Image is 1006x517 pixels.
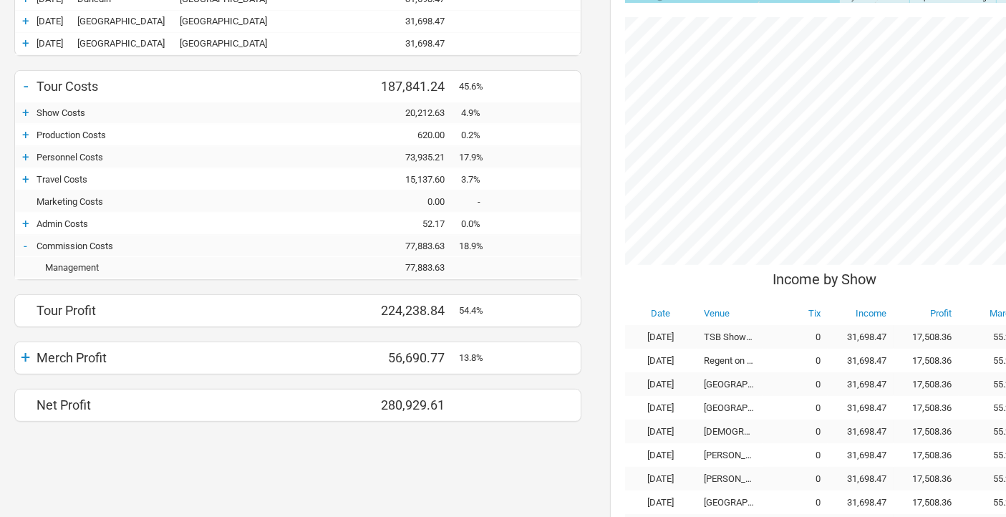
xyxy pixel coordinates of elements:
[625,349,697,372] td: [DATE]
[15,238,37,253] div: -
[894,301,959,325] th: Profit
[180,16,287,26] div: Christchurch Town Hall
[697,467,763,491] td: [PERSON_NAME][GEOGRAPHIC_DATA]
[37,16,180,26] div: Christchurch
[459,81,495,92] div: 45.6%
[697,349,763,372] td: Regent on Broadway
[373,152,459,163] div: 73,935.21
[763,420,828,443] td: 0
[828,372,894,396] td: 31,698.47
[697,396,763,420] td: [GEOGRAPHIC_DATA]
[459,352,495,363] div: 13.8%
[37,196,287,207] div: Marketing Costs
[37,262,287,273] div: Management
[37,303,287,318] div: Tour Profit
[37,350,287,365] div: Merch Profit
[894,372,959,396] td: 17,508.36
[37,152,287,163] div: Personnel Costs
[894,467,959,491] td: 17,508.36
[763,467,828,491] td: 0
[625,325,697,349] td: [DATE]
[373,38,459,49] div: 31,698.47
[373,397,459,412] div: 280,929.61
[37,174,287,185] div: Travel Costs
[459,196,495,207] div: -
[459,218,495,229] div: 0.0%
[373,174,459,185] div: 15,137.60
[828,443,894,467] td: 31,698.47
[15,347,37,367] div: +
[180,38,287,49] div: Christchurch Town Hall
[373,79,459,94] div: 187,841.24
[15,14,37,28] div: +
[37,241,287,251] div: Commission Costs
[697,325,763,349] td: TSB Showplace
[828,491,894,514] td: 31,698.47
[37,38,63,49] span: [DATE]
[373,16,459,26] div: 31,698.47
[459,241,495,251] div: 18.9%
[625,420,697,443] td: [DATE]
[37,397,287,412] div: Net Profit
[697,420,763,443] td: [DEMOGRAPHIC_DATA]
[459,152,495,163] div: 17.9%
[763,325,828,349] td: 0
[459,305,495,316] div: 54.4%
[625,491,697,514] td: [DATE]
[459,130,495,140] div: 0.2%
[15,127,37,142] div: +
[373,196,459,207] div: 0.00
[697,491,763,514] td: [GEOGRAPHIC_DATA][PERSON_NAME]
[763,349,828,372] td: 0
[15,150,37,164] div: +
[37,16,63,26] span: [DATE]
[828,420,894,443] td: 31,698.47
[894,349,959,372] td: 17,508.36
[763,301,828,325] th: Tix
[894,325,959,349] td: 17,508.36
[15,76,37,96] div: -
[894,491,959,514] td: 17,508.36
[37,38,180,49] div: Christchurch
[625,301,697,325] th: Date
[625,372,697,396] td: [DATE]
[373,303,459,318] div: 224,238.84
[828,325,894,349] td: 31,698.47
[625,443,697,467] td: [DATE]
[15,172,37,186] div: +
[625,467,697,491] td: [DATE]
[15,105,37,120] div: +
[373,262,459,273] div: 77,883.63
[15,36,37,50] div: +
[37,107,287,118] div: Show Costs
[828,396,894,420] td: 31,698.47
[37,218,287,229] div: Admin Costs
[373,107,459,118] div: 20,212.63
[828,467,894,491] td: 31,698.47
[894,396,959,420] td: 17,508.36
[697,301,763,325] th: Venue
[15,216,37,231] div: +
[373,241,459,251] div: 77,883.63
[373,218,459,229] div: 52.17
[697,443,763,467] td: [PERSON_NAME][GEOGRAPHIC_DATA]
[373,350,459,365] div: 56,690.77
[459,107,495,118] div: 4.9%
[37,79,287,94] div: Tour Costs
[373,130,459,140] div: 620.00
[697,372,763,396] td: [GEOGRAPHIC_DATA]
[894,420,959,443] td: 17,508.36
[37,130,287,140] div: Production Costs
[763,396,828,420] td: 0
[763,491,828,514] td: 0
[459,174,495,185] div: 3.7%
[625,396,697,420] td: [DATE]
[763,372,828,396] td: 0
[828,349,894,372] td: 31,698.47
[828,301,894,325] th: Income
[894,443,959,467] td: 17,508.36
[763,443,828,467] td: 0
